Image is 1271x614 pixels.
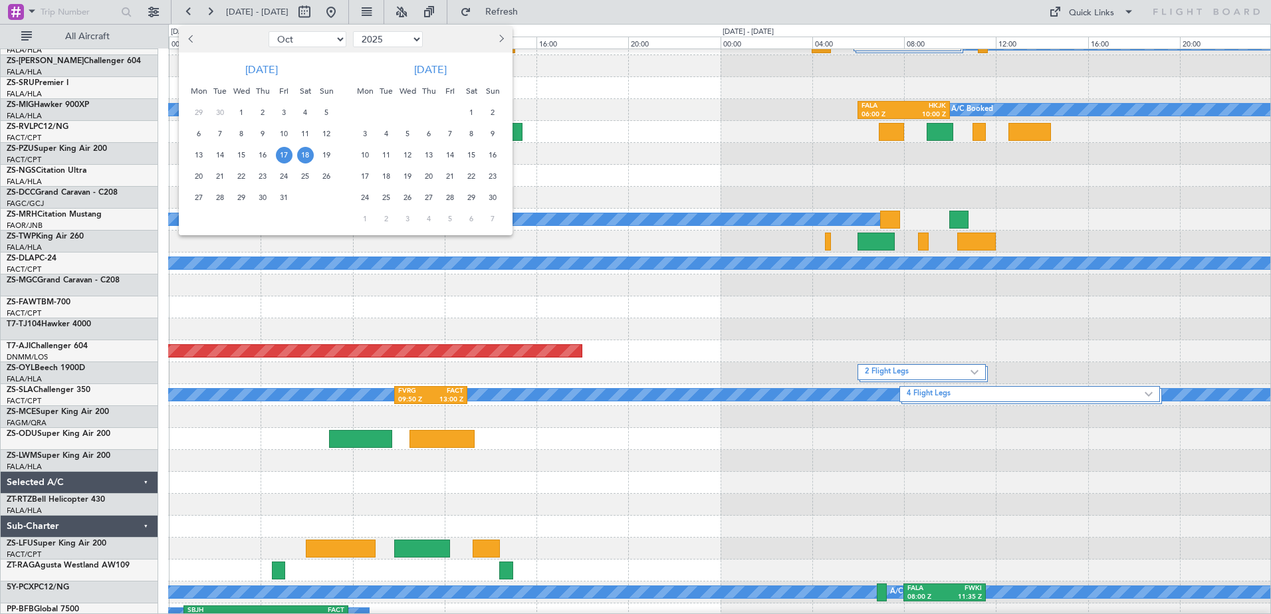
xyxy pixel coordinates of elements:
div: 28-10-2025 [209,187,231,208]
span: 20 [421,168,437,185]
div: 24-10-2025 [273,165,294,187]
div: 8-11-2025 [461,123,482,144]
div: 22-11-2025 [461,165,482,187]
div: 5-10-2025 [316,102,337,123]
div: 5-11-2025 [397,123,418,144]
div: 1-12-2025 [354,208,376,229]
div: 20-10-2025 [188,165,209,187]
div: 29-9-2025 [188,102,209,123]
span: 15 [233,147,250,163]
span: 11 [378,147,395,163]
div: 28-11-2025 [439,187,461,208]
div: 14-11-2025 [439,144,461,165]
span: 2 [485,104,501,121]
span: 6 [463,211,480,227]
span: 30 [485,189,501,206]
span: 12 [318,126,335,142]
span: 24 [276,168,292,185]
span: 3 [276,104,292,121]
div: 29-10-2025 [231,187,252,208]
span: 12 [400,147,416,163]
span: 18 [297,147,314,163]
div: 7-11-2025 [439,123,461,144]
span: 19 [318,147,335,163]
div: Sat [294,80,316,102]
div: 4-10-2025 [294,102,316,123]
div: 3-12-2025 [397,208,418,229]
span: 5 [318,104,335,121]
div: 18-11-2025 [376,165,397,187]
span: 26 [400,189,416,206]
span: 15 [463,147,480,163]
span: 1 [233,104,250,121]
span: 7 [442,126,459,142]
div: 22-10-2025 [231,165,252,187]
div: 24-11-2025 [354,187,376,208]
button: Next month [493,29,508,50]
div: 1-11-2025 [461,102,482,123]
div: 25-11-2025 [376,187,397,208]
span: 7 [485,211,501,227]
span: 6 [191,126,207,142]
div: 3-10-2025 [273,102,294,123]
div: Sat [461,80,482,102]
span: 26 [318,168,335,185]
span: 25 [378,189,395,206]
div: 7-12-2025 [482,208,503,229]
div: 10-11-2025 [354,144,376,165]
span: 4 [421,211,437,227]
div: 30-10-2025 [252,187,273,208]
div: 21-10-2025 [209,165,231,187]
div: 2-11-2025 [482,102,503,123]
div: 11-11-2025 [376,144,397,165]
span: 11 [297,126,314,142]
select: Select month [269,31,346,47]
span: 16 [255,147,271,163]
span: 3 [400,211,416,227]
span: 25 [297,168,314,185]
span: 22 [233,168,250,185]
span: 30 [255,189,271,206]
div: 25-10-2025 [294,165,316,187]
div: 16-11-2025 [482,144,503,165]
div: 13-10-2025 [188,144,209,165]
span: 1 [357,211,374,227]
span: 24 [357,189,374,206]
span: 6 [421,126,437,142]
div: 8-10-2025 [231,123,252,144]
span: 19 [400,168,416,185]
span: 28 [212,189,229,206]
div: Thu [418,80,439,102]
span: 3 [357,126,374,142]
div: 6-12-2025 [461,208,482,229]
div: 21-11-2025 [439,165,461,187]
span: 14 [212,147,229,163]
div: 3-11-2025 [354,123,376,144]
div: 1-10-2025 [231,102,252,123]
div: 26-10-2025 [316,165,337,187]
div: 18-10-2025 [294,144,316,165]
span: 29 [463,189,480,206]
span: 23 [485,168,501,185]
div: Mon [354,80,376,102]
div: 19-11-2025 [397,165,418,187]
span: 5 [400,126,416,142]
div: Wed [231,80,252,102]
div: 29-11-2025 [461,187,482,208]
span: 8 [233,126,250,142]
div: 16-10-2025 [252,144,273,165]
div: 27-10-2025 [188,187,209,208]
div: 15-11-2025 [461,144,482,165]
span: 27 [191,189,207,206]
div: Mon [188,80,209,102]
div: 6-10-2025 [188,123,209,144]
div: 10-10-2025 [273,123,294,144]
div: Thu [252,80,273,102]
div: 4-12-2025 [418,208,439,229]
span: 10 [276,126,292,142]
div: 26-11-2025 [397,187,418,208]
div: 20-11-2025 [418,165,439,187]
div: 31-10-2025 [273,187,294,208]
div: 27-11-2025 [418,187,439,208]
div: 4-11-2025 [376,123,397,144]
